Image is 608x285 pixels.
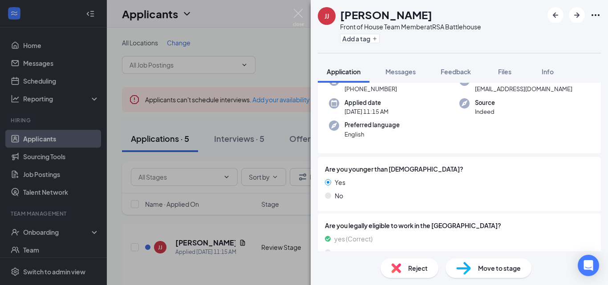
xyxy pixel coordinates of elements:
span: English [345,130,400,139]
span: Messages [385,68,416,76]
svg: ArrowLeftNew [550,10,561,20]
div: JJ [324,12,329,20]
span: Source [475,98,495,107]
span: Files [498,68,511,76]
span: [PHONE_NUMBER] [345,84,397,93]
span: yes (Correct) [334,234,373,244]
button: ArrowRight [569,7,585,23]
span: Application [327,68,361,76]
svg: Plus [372,36,377,41]
span: Feedback [441,68,471,76]
div: Open Intercom Messenger [578,255,599,276]
span: [EMAIL_ADDRESS][DOMAIN_NAME] [475,84,572,93]
span: Move to stage [478,263,521,273]
span: Preferred language [345,120,400,129]
span: No [335,191,343,201]
span: [DATE] 11:15 AM [345,107,389,116]
span: Reject [408,263,428,273]
span: no [334,247,342,257]
span: Are you legally eligible to work in the [GEOGRAPHIC_DATA]? [325,221,594,230]
svg: Ellipses [590,10,601,20]
span: Are you younger than [DEMOGRAPHIC_DATA]? [325,164,463,174]
svg: ArrowRight [572,10,582,20]
span: Info [542,68,554,76]
span: Applied date [345,98,389,107]
button: PlusAdd a tag [340,34,380,43]
div: Front of House Team Member at RSA Battlehouse [340,22,481,31]
span: Indeed [475,107,495,116]
button: ArrowLeftNew [547,7,563,23]
span: Yes [335,177,345,187]
h1: [PERSON_NAME] [340,7,432,22]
